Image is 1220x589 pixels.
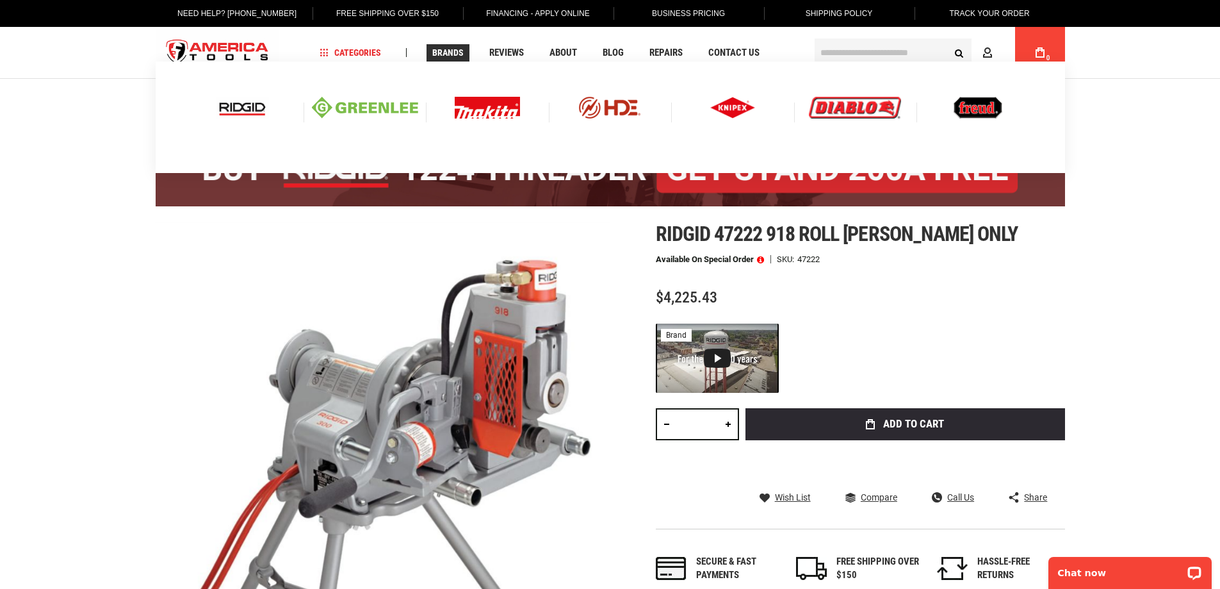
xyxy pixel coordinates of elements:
a: Categories [314,44,387,62]
strong: SKU [777,255,797,263]
span: Call Us [947,493,974,502]
span: Contact Us [708,48,760,58]
span: Brands [432,48,464,57]
a: Contact Us [703,44,765,62]
div: 47222 [797,255,820,263]
iframe: Secure express checkout frame [743,444,1068,481]
span: Categories [320,48,381,57]
img: America Tools [156,29,280,77]
a: Reviews [484,44,530,62]
span: Reviews [489,48,524,58]
span: Shipping Policy [806,9,873,18]
img: HDE logo [557,97,663,119]
a: Brands [427,44,469,62]
img: payments [656,557,687,580]
span: Share [1024,493,1047,502]
div: Secure & fast payments [696,555,779,583]
span: Add to Cart [883,419,944,429]
span: 0 [1046,54,1050,62]
span: Repairs [649,48,683,58]
img: Greenlee logo [312,97,418,119]
button: Add to Cart [745,408,1065,440]
img: shipping [796,557,827,580]
p: Available on Special Order [656,255,764,264]
a: About [544,44,583,62]
img: Ridgid logo [216,97,269,119]
img: Freud logo [954,97,1002,119]
span: Ridgid 47222 918 roll [PERSON_NAME] only [656,222,1018,246]
img: returns [937,557,968,580]
iframe: LiveChat chat widget [1040,549,1220,589]
img: Diablo logo [809,97,901,119]
span: $4,225.43 [656,288,717,306]
img: Makita Logo [455,97,520,119]
span: Wish List [775,493,811,502]
img: Knipex logo [710,97,755,119]
span: Blog [603,48,624,58]
div: HASSLE-FREE RETURNS [977,555,1061,583]
a: Repairs [644,44,688,62]
a: Wish List [760,492,811,503]
span: About [549,48,577,58]
a: Blog [597,44,630,62]
a: store logo [156,29,280,77]
a: 0 [1028,27,1052,78]
a: Call Us [932,492,974,503]
div: FREE SHIPPING OVER $150 [836,555,920,583]
span: Compare [861,493,897,502]
a: Compare [845,492,897,503]
button: Search [947,40,972,65]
